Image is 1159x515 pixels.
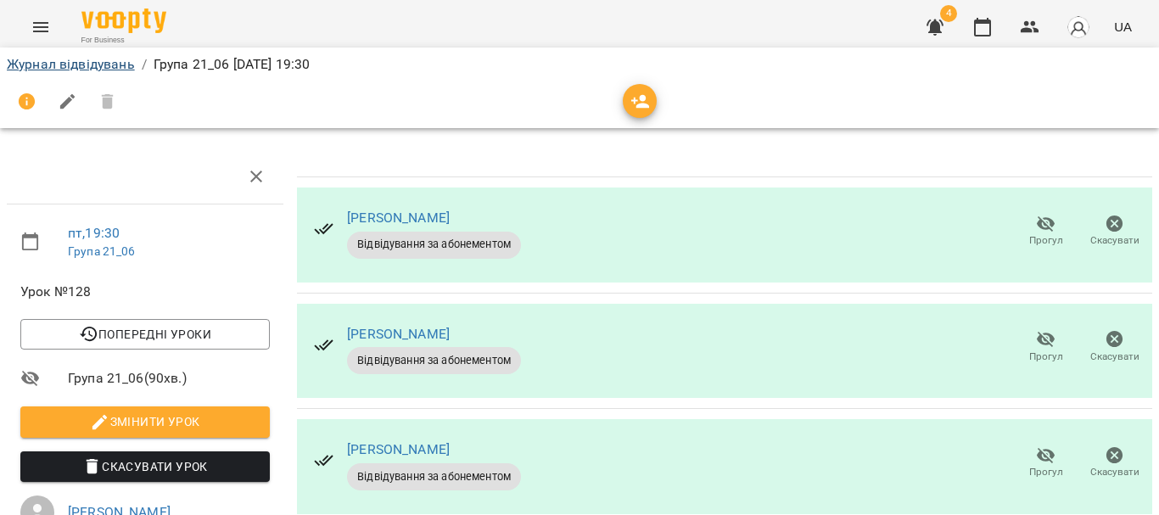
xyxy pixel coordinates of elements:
[1029,465,1063,479] span: Прогул
[347,353,521,368] span: Відвідування за абонементом
[20,319,270,350] button: Попередні уроки
[347,326,450,342] a: [PERSON_NAME]
[81,8,166,33] img: Voopty Logo
[1090,350,1139,364] span: Скасувати
[20,7,61,48] button: Menu
[68,368,270,389] span: Група 21_06 ( 90 хв. )
[7,54,1152,75] nav: breadcrumb
[347,469,521,484] span: Відвідування за абонементом
[34,456,256,477] span: Скасувати Урок
[1080,323,1149,371] button: Скасувати
[20,451,270,482] button: Скасувати Урок
[34,411,256,432] span: Змінити урок
[1080,208,1149,255] button: Скасувати
[1080,439,1149,487] button: Скасувати
[20,282,270,302] span: Урок №128
[68,244,136,258] a: Група 21_06
[1114,18,1132,36] span: UA
[142,54,147,75] li: /
[1090,465,1139,479] span: Скасувати
[1011,208,1080,255] button: Прогул
[347,210,450,226] a: [PERSON_NAME]
[1029,350,1063,364] span: Прогул
[154,54,311,75] p: Група 21_06 [DATE] 19:30
[34,324,256,344] span: Попередні уроки
[68,225,120,241] a: пт , 19:30
[940,5,957,22] span: 4
[1029,233,1063,248] span: Прогул
[347,237,521,252] span: Відвідування за абонементом
[81,35,166,46] span: For Business
[1067,15,1090,39] img: avatar_s.png
[1090,233,1139,248] span: Скасувати
[1011,439,1080,487] button: Прогул
[1011,323,1080,371] button: Прогул
[1107,11,1139,42] button: UA
[20,406,270,437] button: Змінити урок
[7,56,135,72] a: Журнал відвідувань
[347,441,450,457] a: [PERSON_NAME]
